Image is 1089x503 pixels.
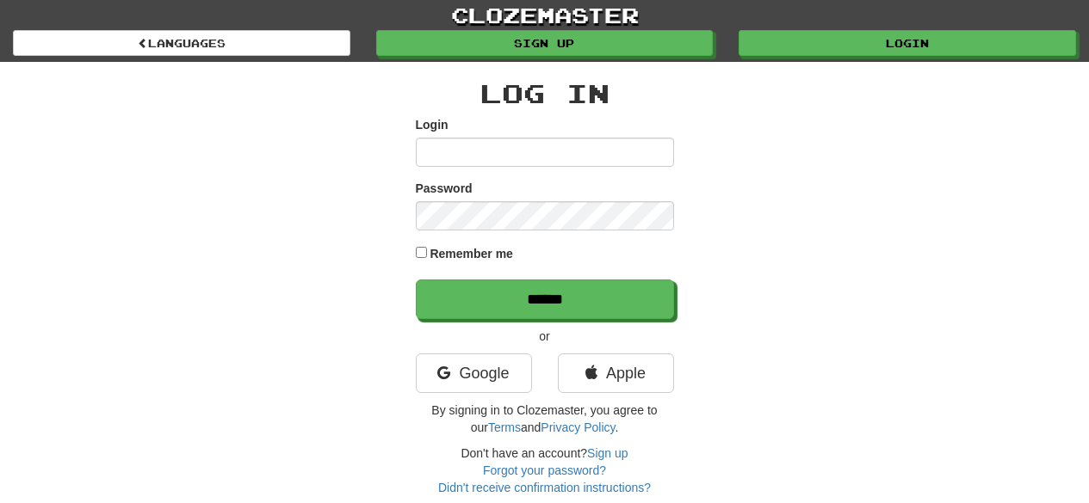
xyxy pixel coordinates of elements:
a: Google [416,353,532,393]
a: Privacy Policy [541,420,615,434]
h2: Log In [416,79,674,107]
a: Apple [558,353,674,393]
a: Forgot your password? [483,463,606,477]
a: Languages [13,30,350,56]
p: By signing in to Clozemaster, you agree to our and . [416,402,674,436]
div: Don't have an account? [416,445,674,496]
a: Login [739,30,1076,56]
label: Remember me [430,245,513,262]
label: Password [416,180,473,197]
a: Didn't receive confirmation instructions? [438,481,651,494]
a: Terms [488,420,521,434]
a: Sign up [376,30,714,56]
p: or [416,328,674,345]
label: Login [416,116,449,133]
a: Sign up [587,446,628,460]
